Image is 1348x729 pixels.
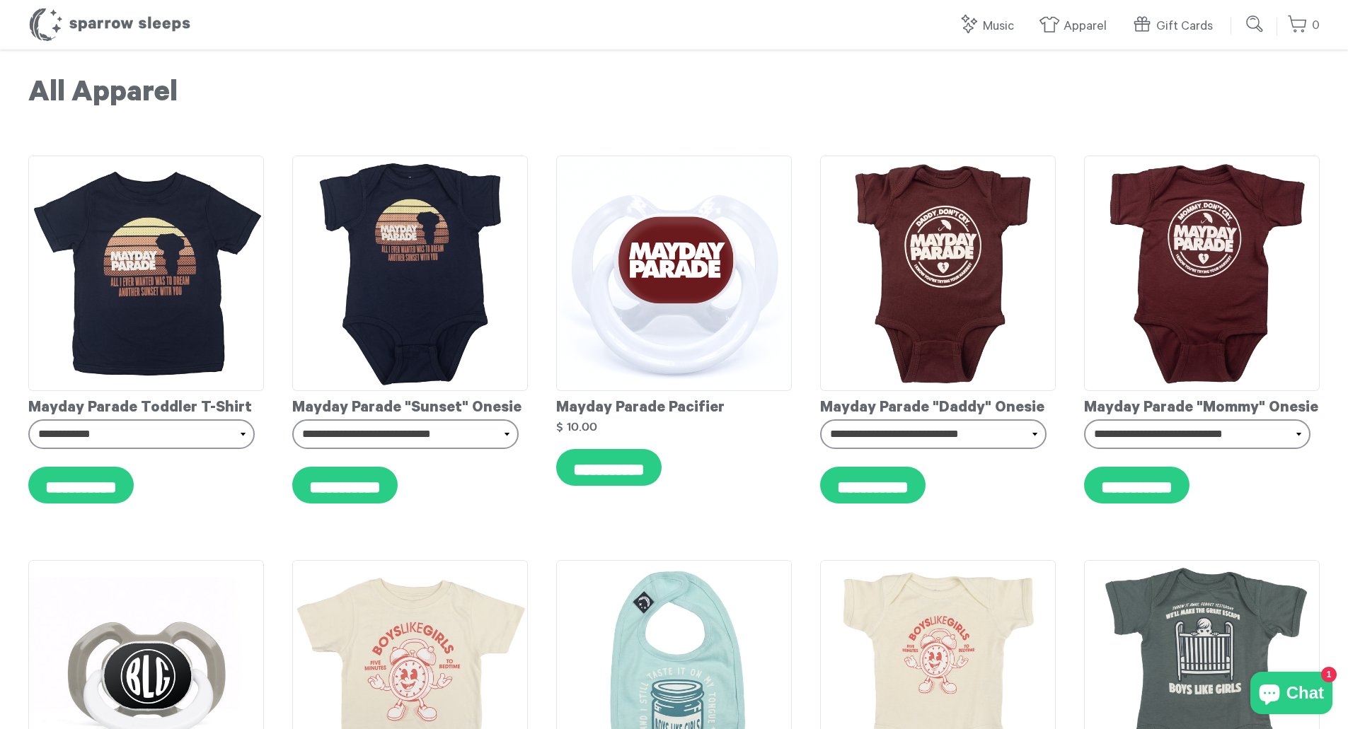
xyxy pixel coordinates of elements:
[1131,11,1220,42] a: Gift Cards
[820,391,1056,419] div: Mayday Parade "Daddy" Onesie
[28,7,191,42] h1: Sparrow Sleeps
[1287,11,1320,41] a: 0
[1241,10,1269,38] input: Submit
[292,391,528,419] div: Mayday Parade "Sunset" Onesie
[28,391,264,419] div: Mayday Parade Toddler T-Shirt
[556,156,792,391] img: MaydayParadePacifierMockup_grande.png
[556,421,597,433] strong: $ 10.00
[820,156,1056,391] img: Mayday_Parade_-_Daddy_Onesie_grande.png
[1084,391,1320,419] div: Mayday Parade "Mommy" Onesie
[28,78,1320,113] h1: All Apparel
[28,156,264,391] img: MaydayParade-SunsetToddlerT-shirt_grande.png
[556,391,792,419] div: Mayday Parade Pacifier
[958,11,1021,42] a: Music
[292,156,528,391] img: MaydayParade-SunsetOnesie_grande.png
[1084,156,1320,391] img: Mayday_Parade_-_Mommy_Onesie_grande.png
[1039,11,1114,42] a: Apparel
[1246,672,1337,718] inbox-online-store-chat: Shopify online store chat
